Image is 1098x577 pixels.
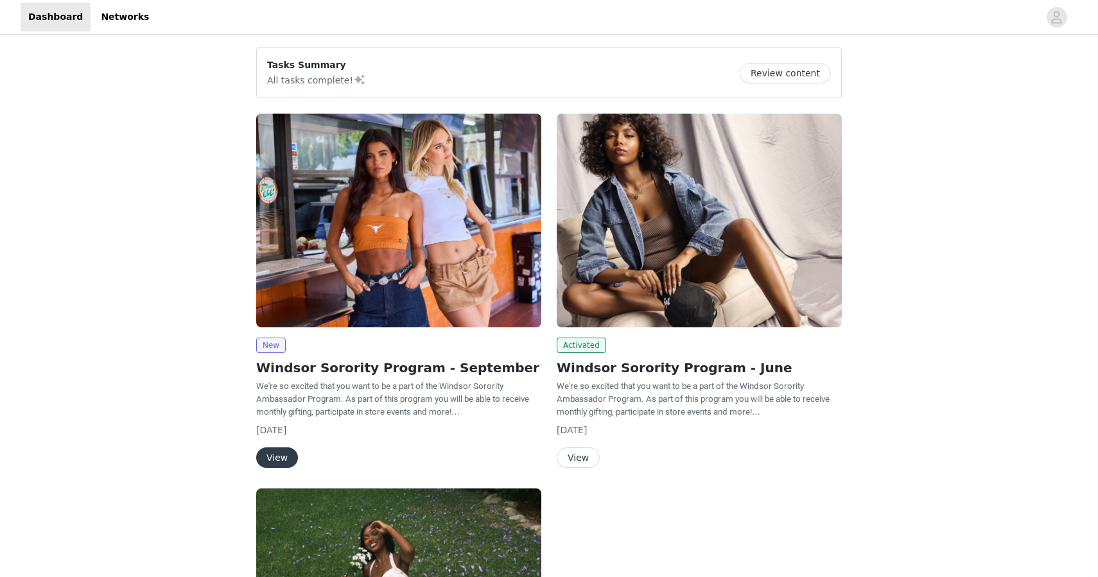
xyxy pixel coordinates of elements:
p: Tasks Summary [267,58,366,72]
button: View [557,447,600,468]
button: View [256,447,298,468]
span: Activated [557,338,606,353]
span: We're so excited that you want to be a part of the Windsor Sorority Ambassador Program. As part o... [256,381,529,417]
span: New [256,338,286,353]
a: View [557,453,600,463]
span: We're so excited that you want to be a part of the Windsor Sorority Ambassador Program. As part o... [557,381,830,417]
span: [DATE] [256,425,286,435]
a: Dashboard [21,3,91,31]
img: Windsor [557,114,842,327]
img: Windsor [256,114,541,327]
h2: Windsor Sorority Program - June [557,358,842,377]
h2: Windsor Sorority Program - September [256,358,541,377]
a: Networks [93,3,157,31]
div: avatar [1050,7,1063,28]
span: [DATE] [557,425,587,435]
p: All tasks complete! [267,72,366,87]
button: Review content [740,63,831,83]
a: View [256,453,298,463]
